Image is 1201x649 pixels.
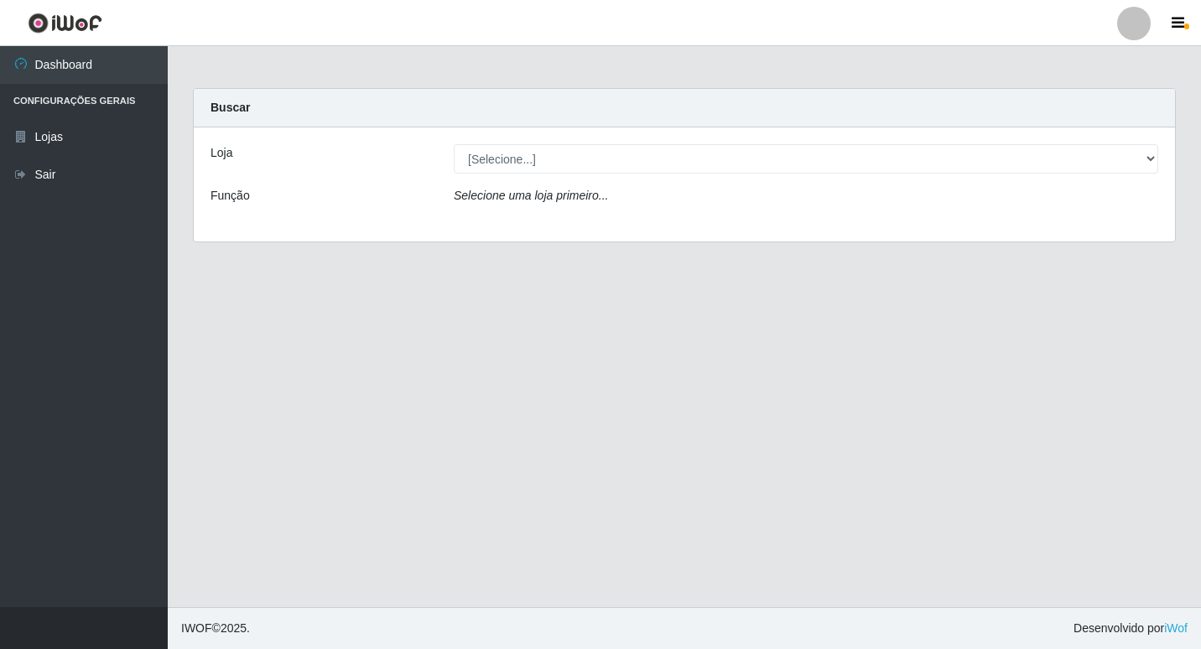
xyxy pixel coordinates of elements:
[211,101,250,114] strong: Buscar
[211,144,232,162] label: Loja
[1164,621,1188,635] a: iWof
[1074,620,1188,637] span: Desenvolvido por
[211,187,250,205] label: Função
[181,620,250,637] span: © 2025 .
[181,621,212,635] span: IWOF
[28,13,102,34] img: CoreUI Logo
[454,189,608,202] i: Selecione uma loja primeiro...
